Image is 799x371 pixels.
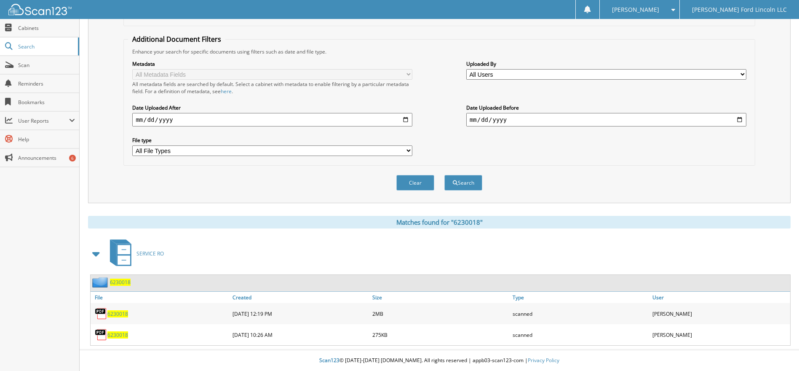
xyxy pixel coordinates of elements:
[18,99,75,106] span: Bookmarks
[692,7,787,12] span: [PERSON_NAME] Ford Lincoln LLC
[510,326,650,343] div: scanned
[18,80,75,87] span: Reminders
[230,292,370,303] a: Created
[132,81,412,95] div: All metadata fields are searched by default. Select a cabinet with metadata to enable filtering b...
[95,328,107,341] img: PDF.png
[466,113,746,126] input: end
[132,60,412,67] label: Metadata
[107,310,128,317] a: 6230018
[18,117,69,124] span: User Reports
[80,350,799,371] div: © [DATE]-[DATE] [DOMAIN_NAME]. All rights reserved | appb03-scan123-com |
[95,307,107,320] img: PDF.png
[105,237,164,270] a: SERVICE RO
[18,136,75,143] span: Help
[136,250,164,257] span: SERVICE RO
[466,60,746,67] label: Uploaded By
[91,292,230,303] a: File
[370,326,510,343] div: 275KB
[528,357,559,364] a: Privacy Policy
[221,88,232,95] a: here
[396,175,434,191] button: Clear
[650,326,790,343] div: [PERSON_NAME]
[92,277,110,288] img: folder2.png
[370,305,510,322] div: 2MB
[107,331,128,339] a: 6230018
[466,104,746,111] label: Date Uploaded Before
[128,48,750,55] div: Enhance your search for specific documents using filters such as date and file type.
[88,216,791,229] div: Matches found for "6230018"
[132,113,412,126] input: start
[69,155,76,161] div: 6
[612,7,659,12] span: [PERSON_NAME]
[18,154,75,161] span: Announcements
[650,305,790,322] div: [PERSON_NAME]
[132,104,412,111] label: Date Uploaded After
[18,62,75,69] span: Scan
[8,4,72,15] img: scan123-logo-white.svg
[319,357,339,364] span: Scan123
[18,43,74,50] span: Search
[132,137,412,144] label: File type
[18,24,75,32] span: Cabinets
[370,292,510,303] a: Size
[230,326,370,343] div: [DATE] 10:26 AM
[650,292,790,303] a: User
[110,279,131,286] a: 6230018
[128,35,225,44] legend: Additional Document Filters
[510,292,650,303] a: Type
[510,305,650,322] div: scanned
[444,175,482,191] button: Search
[230,305,370,322] div: [DATE] 12:19 PM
